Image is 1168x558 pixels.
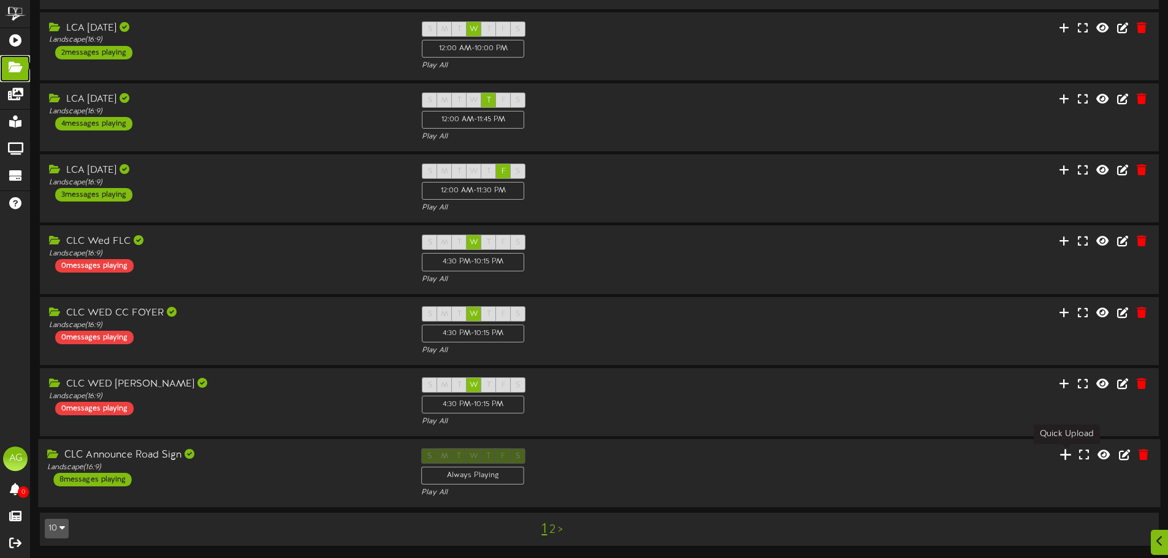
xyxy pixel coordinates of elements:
div: CLC Wed FLC [49,235,403,249]
div: LCA [DATE] [49,164,403,178]
span: T [457,167,462,176]
span: T [457,310,462,319]
span: W [470,238,478,247]
span: T [457,238,462,247]
span: M [441,310,448,319]
span: T [487,25,491,34]
span: T [487,381,491,390]
span: F [502,381,506,390]
button: 10 [45,519,69,538]
span: T [457,381,462,390]
div: Play All [422,345,776,356]
span: S [516,310,520,319]
div: Play All [422,274,776,285]
div: Play All [422,203,776,213]
span: S [428,238,432,247]
span: S [516,96,520,105]
span: F [502,167,506,176]
div: 4:30 PM - 10:15 PM [422,253,524,271]
div: Landscape ( 16:9 ) [49,35,403,45]
span: S [428,381,432,390]
a: 1 [541,521,547,537]
div: 0 messages playing [55,331,134,344]
span: S [428,310,432,319]
div: CLC WED [PERSON_NAME] [49,377,403,391]
span: S [516,167,520,176]
span: S [428,25,432,34]
span: T [457,25,462,34]
div: Landscape ( 16:9 ) [49,107,403,117]
span: T [487,310,491,319]
div: Landscape ( 16:9 ) [49,320,403,331]
div: LCA [DATE] [49,21,403,36]
div: Landscape ( 16:9 ) [47,462,403,473]
div: 4 messages playing [55,117,132,130]
span: F [502,96,506,105]
div: 2 messages playing [55,46,132,59]
div: 4:30 PM - 10:15 PM [422,325,524,342]
div: 3 messages playing [55,188,132,202]
div: 8 messages playing [53,473,131,486]
span: S [516,381,520,390]
div: LCA [DATE] [49,92,403,107]
span: F [502,310,506,319]
div: 0 messages playing [55,259,134,273]
div: 4:30 PM - 10:15 PM [422,396,524,413]
span: S [516,25,520,34]
div: Play All [422,61,776,71]
div: Landscape ( 16:9 ) [49,178,403,188]
div: Play All [422,417,776,427]
span: F [502,25,506,34]
div: Always Playing [421,467,524,484]
span: W [470,167,478,176]
span: T [487,238,491,247]
span: F [502,238,506,247]
span: W [470,96,478,105]
div: CLC Announce Road Sign [47,448,403,462]
span: S [428,167,432,176]
span: W [470,381,478,390]
span: S [516,238,520,247]
span: M [441,381,448,390]
div: CLC WED CC FOYER [49,306,403,320]
a: > [558,523,563,537]
span: M [441,167,448,176]
a: 2 [549,523,555,537]
div: Landscape ( 16:9 ) [49,391,403,402]
span: T [487,96,491,105]
span: M [441,96,448,105]
div: 12:00 AM - 11:30 PM [422,182,524,200]
span: W [470,310,478,319]
div: Play All [421,488,777,498]
div: Play All [422,132,776,142]
div: AG [3,447,28,471]
div: 12:00 AM - 10:00 PM [422,40,524,58]
span: T [487,167,491,176]
span: 0 [18,486,29,498]
div: 12:00 AM - 11:45 PM [422,111,524,129]
div: Landscape ( 16:9 ) [49,249,403,259]
span: T [457,96,462,105]
span: M [441,238,448,247]
span: M [441,25,448,34]
div: 0 messages playing [55,402,134,415]
span: S [428,96,432,105]
span: W [470,25,478,34]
